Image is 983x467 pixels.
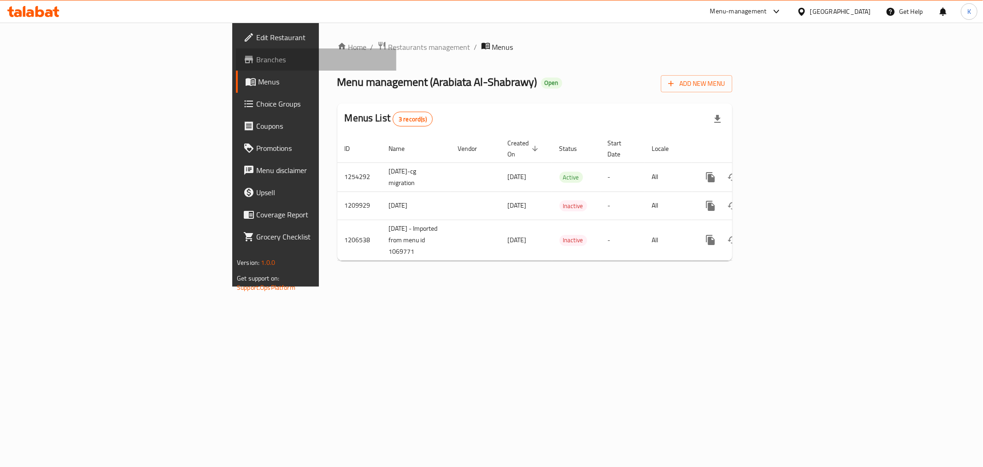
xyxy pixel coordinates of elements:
[600,162,645,192] td: -
[382,220,451,260] td: [DATE] - Imported from menu id 1069771
[345,143,362,154] span: ID
[236,48,396,71] a: Branches
[722,229,744,251] button: Change Status
[256,32,389,43] span: Edit Restaurant
[559,200,587,211] div: Inactive
[393,112,433,126] div: Total records count
[256,187,389,198] span: Upsell
[236,204,396,226] a: Coverage Report
[458,143,489,154] span: Vendor
[237,281,295,293] a: Support.OpsPlatform
[508,171,527,183] span: [DATE]
[722,166,744,188] button: Change Status
[722,195,744,217] button: Change Status
[389,143,417,154] span: Name
[377,41,471,53] a: Restaurants management
[541,78,562,89] div: Open
[256,209,389,220] span: Coverage Report
[608,138,634,160] span: Start Date
[492,42,513,53] span: Menus
[645,220,692,260] td: All
[668,78,725,90] span: Add New Menu
[256,143,389,154] span: Promotions
[967,6,971,17] span: K
[652,143,681,154] span: Locale
[508,234,527,246] span: [DATE]
[559,235,587,245] span: Inactive
[661,75,732,92] button: Add New Menu
[645,162,692,192] td: All
[236,115,396,137] a: Coupons
[337,72,537,92] span: Menu management ( Arabiata Al-Shabrawy )
[337,41,732,53] nav: breadcrumb
[559,172,583,183] span: Active
[256,98,389,109] span: Choice Groups
[261,257,275,269] span: 1.0.0
[474,42,477,53] li: /
[508,199,527,211] span: [DATE]
[700,195,722,217] button: more
[508,138,541,160] span: Created On
[236,137,396,159] a: Promotions
[237,257,259,269] span: Version:
[393,115,432,124] span: 3 record(s)
[256,231,389,242] span: Grocery Checklist
[692,135,795,163] th: Actions
[236,159,396,181] a: Menu disclaimer
[382,192,451,220] td: [DATE]
[600,192,645,220] td: -
[559,201,587,211] span: Inactive
[706,108,729,130] div: Export file
[258,76,389,87] span: Menus
[700,166,722,188] button: more
[236,71,396,93] a: Menus
[256,120,389,132] span: Coupons
[541,79,562,87] span: Open
[337,135,795,261] table: enhanced table
[236,26,396,48] a: Edit Restaurant
[559,172,583,183] div: Active
[700,229,722,251] button: more
[345,111,433,126] h2: Menus List
[559,143,589,154] span: Status
[237,272,279,284] span: Get support on:
[236,93,396,115] a: Choice Groups
[388,42,471,53] span: Restaurants management
[710,6,767,17] div: Menu-management
[600,220,645,260] td: -
[236,226,396,248] a: Grocery Checklist
[645,192,692,220] td: All
[256,54,389,65] span: Branches
[559,235,587,246] div: Inactive
[236,181,396,204] a: Upsell
[810,6,871,17] div: [GEOGRAPHIC_DATA]
[382,162,451,192] td: [DATE]-cg migration
[256,165,389,176] span: Menu disclaimer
